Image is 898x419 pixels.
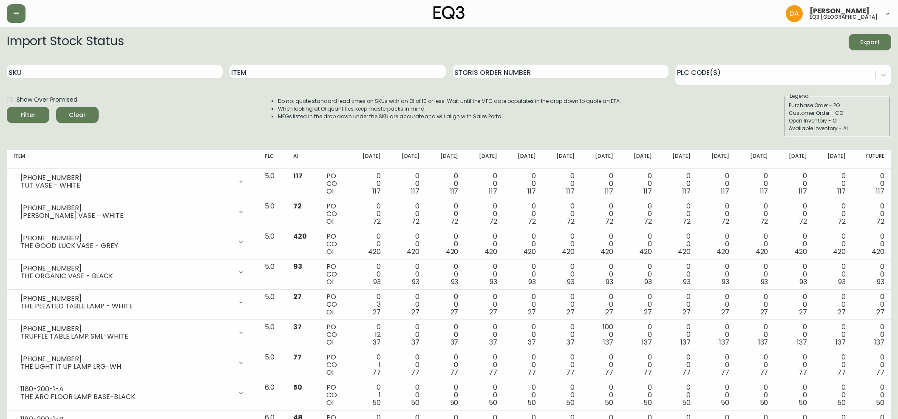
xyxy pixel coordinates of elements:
span: 72 [450,217,459,226]
td: 5.0 [258,320,286,350]
div: 0 0 [782,293,807,316]
th: Future [853,150,891,169]
div: 0 0 [550,323,575,346]
span: 72 [838,217,846,226]
div: 0 0 [782,172,807,195]
div: 0 0 [511,323,536,346]
div: 0 0 [821,172,846,195]
span: 50 [293,382,302,392]
div: 0 0 [472,172,497,195]
span: 117 [527,186,536,196]
th: [DATE] [814,150,853,169]
div: 0 0 [433,172,458,195]
div: PO CO [326,263,342,286]
span: 420 [484,247,497,257]
th: [DATE] [388,150,426,169]
span: 72 [876,217,884,226]
span: 117 [837,186,846,196]
div: PO CO [326,323,342,346]
span: 37 [293,322,302,332]
div: THE ORGANIC VASE - BLACK [20,272,232,280]
div: [PHONE_NUMBER] [20,204,232,212]
div: 0 0 [356,172,381,195]
div: THE PLEATED TABLE LAMP - WHITE [20,302,232,310]
td: 5.0 [258,290,286,320]
div: [PHONE_NUMBER]TRUFFLE TABLE LAMP SML-WHITE [14,323,251,342]
div: 0 0 [588,293,613,316]
span: 93 [451,277,459,287]
span: 37 [450,337,459,347]
span: 420 [562,247,575,257]
div: [PHONE_NUMBER]TUT VASE - WHITE [14,172,251,191]
div: 0 0 [394,323,419,346]
div: 0 0 [550,263,575,286]
div: 0 0 [356,233,381,256]
div: PO CO [326,233,342,256]
span: 77 [450,368,459,377]
span: 93 [490,277,497,287]
button: Clear [56,107,99,123]
div: 0 0 [704,293,729,316]
div: [PHONE_NUMBER] [20,234,232,242]
button: Export [849,34,891,50]
div: 0 0 [433,353,458,376]
span: 93 [373,277,381,287]
div: 0 0 [666,353,691,376]
span: 77 [643,368,652,377]
span: 72 [567,217,575,226]
div: 0 0 [666,384,691,407]
div: 0 0 [704,323,729,346]
div: 0 0 [511,384,536,407]
span: 137 [603,337,613,347]
div: 0 0 [704,353,729,376]
div: 0 0 [550,353,575,376]
div: 0 0 [472,263,497,286]
div: 0 0 [472,384,497,407]
h5: eq3 [GEOGRAPHIC_DATA] [810,14,878,20]
div: 0 0 [511,353,536,376]
span: 117 [411,186,419,196]
div: [PHONE_NUMBER]THE LIGHT IT UP LAMP LRG-WH [14,353,251,372]
span: 72 [373,217,381,226]
li: MFGs listed in the drop down under the SKU are accurate and will align with Sales Portal. [278,113,621,120]
div: 0 0 [511,263,536,286]
div: 0 0 [666,202,691,225]
div: 0 0 [821,202,846,225]
div: 0 0 [588,384,613,407]
div: 0 0 [394,263,419,286]
div: PO CO [326,384,342,407]
div: 0 0 [472,293,497,316]
span: 93 [412,277,419,287]
div: 0 0 [394,353,419,376]
div: TRUFFLE TABLE LAMP SML-WHITE [20,333,232,340]
div: 0 0 [782,233,807,256]
div: 0 0 [550,202,575,225]
img: logo [433,6,465,20]
span: 72 [644,217,652,226]
span: 420 [523,247,536,257]
div: 0 0 [511,233,536,256]
div: 0 0 [511,293,536,316]
span: 420 [833,247,846,257]
span: 72 [683,217,691,226]
span: 117 [489,186,497,196]
span: 77 [721,368,729,377]
li: Do not quote standard lead times on SKUs with an OI of 10 or less. Wait until the MFG date popula... [278,97,621,105]
span: 27 [605,307,613,317]
span: OI [326,307,334,317]
div: 0 0 [666,323,691,346]
span: 117 [721,186,729,196]
span: 93 [644,277,652,287]
div: 0 0 [666,233,691,256]
div: 0 0 [511,172,536,195]
div: 0 0 [704,172,729,195]
span: 93 [722,277,729,287]
th: [DATE] [775,150,813,169]
th: [DATE] [465,150,504,169]
span: 77 [527,368,536,377]
span: 72 [721,217,729,226]
span: 27 [799,307,807,317]
span: 117 [682,186,691,196]
div: 0 0 [550,233,575,256]
span: 420 [446,247,459,257]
